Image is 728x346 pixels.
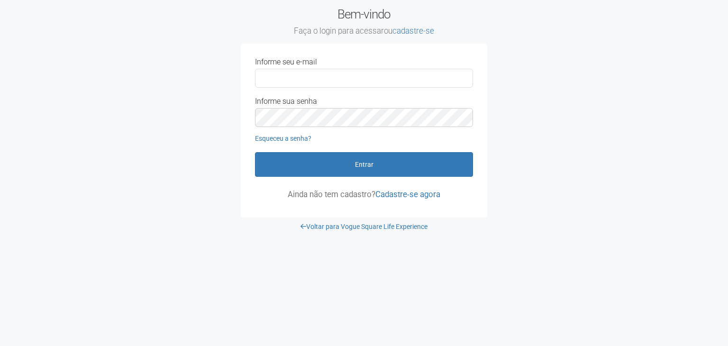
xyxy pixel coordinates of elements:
a: Voltar para Vogue Square Life Experience [300,223,428,230]
p: Ainda não tem cadastro? [255,190,473,199]
small: Faça o login para acessar [241,26,487,36]
a: cadastre-se [392,26,434,36]
label: Informe seu e-mail [255,58,317,66]
a: Cadastre-se agora [375,190,440,199]
span: ou [384,26,434,36]
h2: Bem-vindo [241,7,487,36]
button: Entrar [255,152,473,177]
label: Informe sua senha [255,97,317,106]
a: Esqueceu a senha? [255,135,311,142]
